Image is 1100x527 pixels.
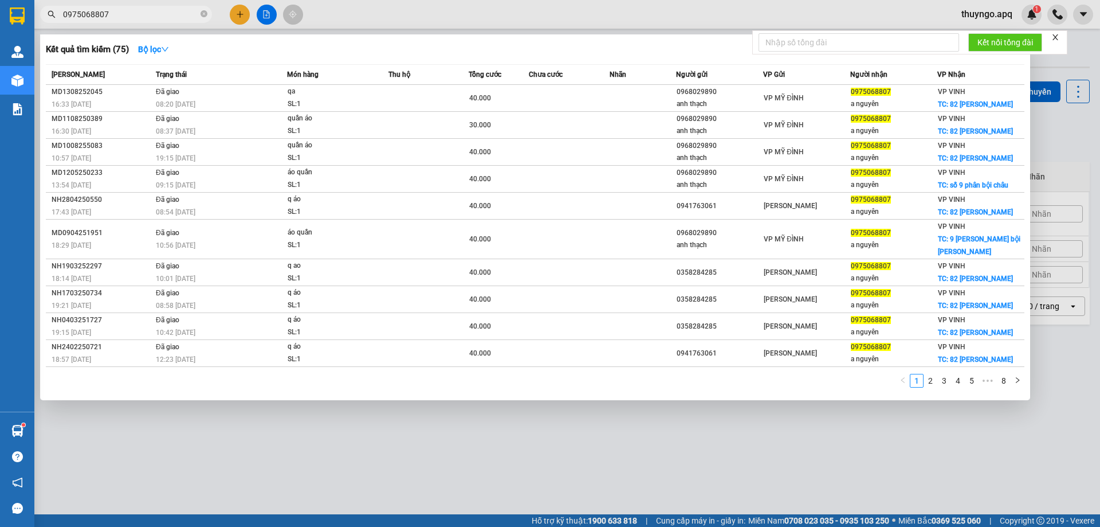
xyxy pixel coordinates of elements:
[899,377,906,384] span: left
[938,88,965,96] span: VP VINH
[288,179,374,192] div: SL: 1
[156,275,195,283] span: 10:01 [DATE]
[851,239,937,251] div: a nguyên
[851,343,891,351] span: 0975068807
[52,227,152,239] div: MD0904251951
[288,85,374,98] div: qa
[965,374,978,387] a: 5
[851,169,891,177] span: 0975068807
[938,356,1013,364] span: TC: 82 [PERSON_NAME]
[764,268,817,276] span: [PERSON_NAME]
[851,98,937,110] div: a nguyên
[201,9,207,20] span: close-circle
[469,71,501,79] span: Tổng cước
[529,71,563,79] span: Chưa cước
[851,125,937,137] div: a nguyên
[610,71,626,79] span: Nhãn
[764,175,804,183] span: VP MỸ ĐÌNH
[156,229,179,237] span: Đã giao
[764,295,817,303] span: [PERSON_NAME]
[896,374,910,388] li: Previous Page
[764,202,817,210] span: [PERSON_NAME]
[12,503,23,514] span: message
[156,71,187,79] span: Trạng thái
[851,179,937,191] div: a nguyên
[22,423,25,427] sup: 1
[938,275,1013,283] span: TC: 82 [PERSON_NAME]
[156,329,195,337] span: 10:42 [DATE]
[677,321,763,333] div: 0358284285
[288,341,374,353] div: q áo
[677,239,763,251] div: anh thạch
[924,374,937,388] li: 2
[850,71,887,79] span: Người nhận
[48,10,56,18] span: search
[938,262,965,270] span: VP VINH
[937,374,951,388] li: 3
[12,451,23,462] span: question-circle
[469,295,491,303] span: 40.000
[52,329,91,337] span: 19:15 [DATE]
[851,229,891,237] span: 0975068807
[851,326,937,338] div: a nguyên
[52,356,91,364] span: 18:57 [DATE]
[11,46,23,58] img: warehouse-icon
[161,45,169,53] span: down
[156,316,179,324] span: Đã giao
[851,152,937,164] div: a nguyên
[851,196,891,204] span: 0975068807
[52,71,105,79] span: [PERSON_NAME]
[469,322,491,330] span: 40.000
[677,98,763,110] div: anh thạch
[910,374,924,388] li: 1
[288,125,374,138] div: SL: 1
[156,262,179,270] span: Đã giao
[938,154,1013,162] span: TC: 82 [PERSON_NAME]
[677,294,763,306] div: 0358284285
[156,169,179,177] span: Đã giao
[938,222,965,231] span: VP VINH
[469,235,491,243] span: 40.000
[968,33,1042,52] button: Kết nối tổng đài
[677,200,763,212] div: 0941763061
[156,127,195,135] span: 08:37 [DATE]
[52,154,91,162] span: 10:57 [DATE]
[677,179,763,191] div: anh thạch
[1051,33,1059,41] span: close
[951,374,965,388] li: 4
[287,71,319,79] span: Món hàng
[938,142,965,150] span: VP VINH
[288,287,374,299] div: q áo
[677,152,763,164] div: anh thạch
[977,36,1033,49] span: Kết nối tổng đài
[938,316,965,324] span: VP VINH
[288,227,374,239] div: áo quần
[10,7,25,25] img: logo-vxr
[52,167,152,179] div: MD1205250233
[52,241,91,249] span: 18:29 [DATE]
[677,227,763,239] div: 0968029890
[156,241,195,249] span: 10:56 [DATE]
[129,40,178,58] button: Bộ lọcdown
[156,154,195,162] span: 19:15 [DATE]
[156,88,179,96] span: Đã giao
[11,425,23,437] img: warehouse-icon
[52,260,152,272] div: NH1903252297
[288,193,374,206] div: q áo
[156,115,179,123] span: Đã giao
[759,33,959,52] input: Nhập số tổng đài
[938,289,965,297] span: VP VINH
[979,374,997,388] span: •••
[851,299,937,311] div: a nguyên
[288,299,374,312] div: SL: 1
[201,10,207,17] span: close-circle
[52,194,152,206] div: NH2804250550
[764,235,804,243] span: VP MỸ ĐÌNH
[677,267,763,279] div: 0358284285
[288,206,374,218] div: SL: 1
[156,142,179,150] span: Đã giao
[52,127,91,135] span: 16:30 [DATE]
[764,148,804,156] span: VP MỸ ĐÌNH
[851,206,937,218] div: a nguyên
[677,113,763,125] div: 0968029890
